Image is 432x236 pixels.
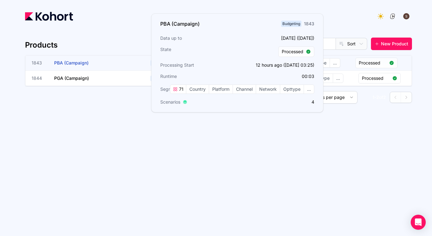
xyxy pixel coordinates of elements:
div: 1843 [304,21,314,27]
h3: Processing Start [160,62,235,68]
p: 12 hours ago ([DATE] 03:25) [239,62,314,68]
button: New Product [371,38,412,50]
span: 1 [373,95,374,100]
span: 1844 [32,75,47,81]
h3: Data up to [160,35,235,41]
span: Network [256,85,280,94]
span: Scenarios [160,99,180,105]
div: Open Intercom Messenger [411,215,426,230]
h3: Runtime [160,73,235,80]
span: ... [304,85,314,94]
p: [DATE] ([DATE]) [239,35,314,41]
span: - [374,95,376,100]
span: Budgeting [151,60,171,66]
p: 4 [239,99,314,105]
span: Processed [359,60,387,66]
span: 71 [178,86,183,92]
span: Segments [160,86,181,92]
span: Budgeting [151,75,171,81]
span: PGA (Campaign) [54,75,89,81]
img: Kohort logo [25,12,73,21]
span: of [379,95,383,100]
span: Budgeting [281,21,301,27]
img: logo_ConcreteSoftwareLogo_20230810134128192030.png [389,13,396,19]
span: PBA (Campaign) [54,60,89,65]
button: 20items per page [304,91,357,104]
span: items per page [314,95,345,100]
span: Sort [347,41,356,47]
span: Processed [362,75,390,81]
span: 2 [376,95,379,100]
span: 1843 [32,60,47,66]
span: Channel [233,85,256,94]
span: Country [186,85,209,94]
h3: State [160,46,235,57]
span: Platform [209,85,233,94]
span: ... [330,59,340,67]
app-duration-counter: 00:03 [302,74,314,79]
span: ... [333,74,343,83]
span: New Product [381,41,408,47]
span: Processed [282,49,303,55]
span: 2 [383,95,386,100]
span: Opttype [280,85,304,94]
h4: Products [25,40,58,50]
h3: PBA (Campaign) [160,20,200,28]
